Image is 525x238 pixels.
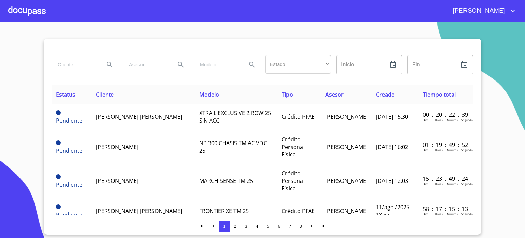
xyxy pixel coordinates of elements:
p: Horas [435,118,443,122]
span: Crédito Persona Física [282,136,303,158]
p: Minutos [447,118,458,122]
button: 5 [262,221,273,232]
button: 6 [273,221,284,232]
span: 8 [299,224,302,229]
span: [DATE] 15:30 [376,113,408,121]
span: [PERSON_NAME] [325,113,368,121]
span: Tiempo total [423,91,456,98]
span: Pendiente [56,181,82,188]
span: Pendiente [56,140,61,145]
span: 11/ago./2025 18:37 [376,203,409,218]
button: Search [173,57,189,73]
span: Pendiente [56,147,82,154]
span: [PERSON_NAME] [448,5,509,16]
p: Horas [435,148,443,152]
span: Modelo [199,91,219,98]
span: Crédito PFAE [282,113,315,121]
p: Minutos [447,148,458,152]
div: ​ [265,55,331,74]
span: [PERSON_NAME] [PERSON_NAME] [96,207,182,215]
span: [PERSON_NAME] [325,143,368,151]
p: Horas [435,212,443,216]
button: Search [244,57,260,73]
p: Dias [423,148,428,152]
span: Pendiente [56,204,61,209]
p: 01 : 19 : 49 : 52 [423,141,469,149]
button: 3 [241,221,252,232]
p: Segundos [461,148,474,152]
p: Dias [423,118,428,122]
span: FRONTIER XE TM 25 [199,207,249,215]
span: Pendiente [56,211,82,218]
span: Asesor [325,91,344,98]
span: Pendiente [56,110,61,115]
span: [PERSON_NAME] [325,207,368,215]
span: Cliente [96,91,114,98]
button: 8 [295,221,306,232]
span: [PERSON_NAME] [PERSON_NAME] [96,113,182,121]
input: search [123,55,170,74]
span: [PERSON_NAME] [96,177,138,185]
span: 4 [256,224,258,229]
p: Segundos [461,212,474,216]
span: Pendiente [56,174,61,179]
button: account of current user [448,5,517,16]
span: 7 [288,224,291,229]
button: 7 [284,221,295,232]
span: Crédito PFAE [282,207,315,215]
span: 6 [278,224,280,229]
span: [PERSON_NAME] [96,143,138,151]
span: 5 [267,224,269,229]
button: Search [102,57,118,73]
span: Crédito Persona Física [282,170,303,192]
span: MARCH SENSE TM 25 [199,177,253,185]
button: 4 [252,221,262,232]
span: Estatus [56,91,75,98]
span: NP 300 CHASIS TM AC VDC 25 [199,139,267,154]
span: 1 [223,224,225,229]
span: 2 [234,224,236,229]
p: Dias [423,182,428,186]
p: Dias [423,212,428,216]
p: Horas [435,182,443,186]
span: Creado [376,91,395,98]
input: search [52,55,99,74]
p: Segundos [461,118,474,122]
span: XTRAIL EXCLUSIVE 2 ROW 25 SIN ACC [199,109,271,124]
p: Minutos [447,182,458,186]
p: Segundos [461,182,474,186]
span: [DATE] 16:02 [376,143,408,151]
button: 2 [230,221,241,232]
p: 00 : 20 : 22 : 39 [423,111,469,118]
span: Tipo [282,91,293,98]
input: search [194,55,241,74]
span: [PERSON_NAME] [325,177,368,185]
span: [DATE] 12:03 [376,177,408,185]
span: Pendiente [56,117,82,124]
p: 15 : 23 : 49 : 24 [423,175,469,183]
span: 3 [245,224,247,229]
p: 58 : 17 : 15 : 13 [423,205,469,213]
p: Minutos [447,212,458,216]
button: 1 [219,221,230,232]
